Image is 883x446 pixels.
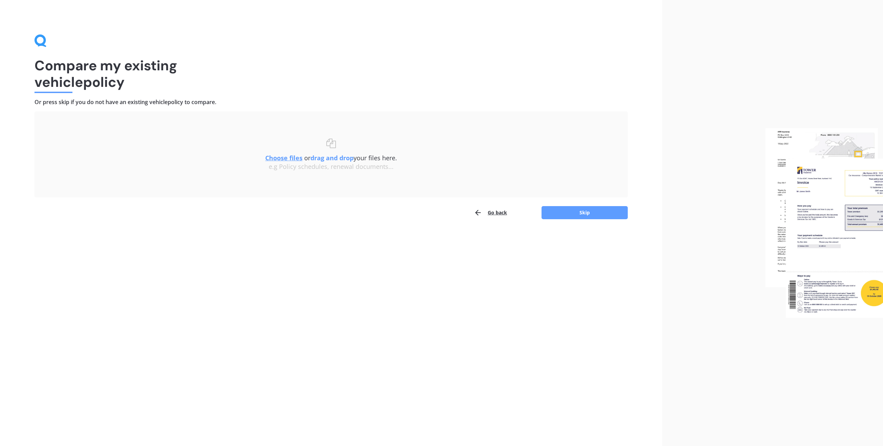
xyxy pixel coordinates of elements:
[265,154,302,162] u: Choose files
[48,163,614,171] div: e.g Policy schedules, renewal documents...
[34,99,628,106] h4: Or press skip if you do not have an existing vehicle policy to compare.
[34,57,628,90] h1: Compare my existing vehicle policy
[265,154,397,162] span: or your files here.
[542,206,628,219] button: Skip
[474,206,507,220] button: Go back
[310,154,354,162] b: drag and drop
[765,128,883,318] img: files.webp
